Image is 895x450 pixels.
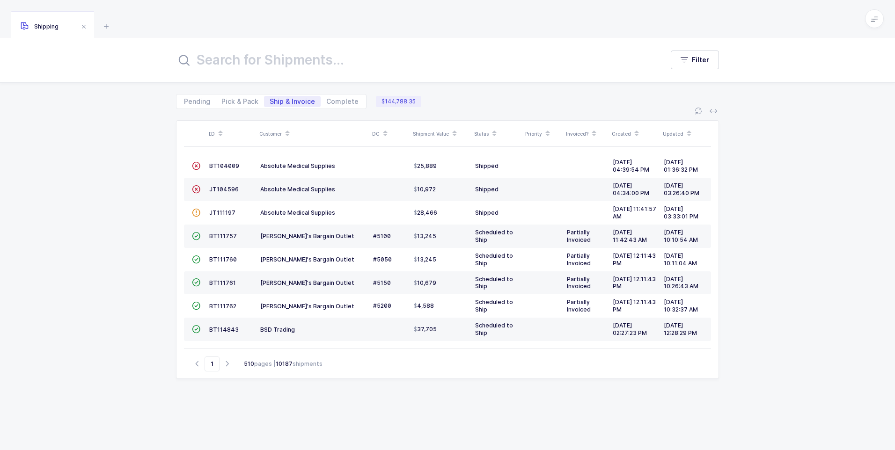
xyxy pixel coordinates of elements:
div: DC [372,126,407,142]
span: [DATE] 12:11:43 PM [613,298,656,313]
span: [DATE] 03:26:40 PM [664,182,699,196]
span: Go to [205,356,220,371]
span: 10,679 [414,279,436,287]
span: [DATE] 11:42:43 AM [613,229,647,243]
span: 25,889 [414,162,437,170]
span:  [192,209,200,216]
span: Shipped [475,209,499,216]
span: [DATE] 01:36:32 PM [664,159,698,173]
b: 10187 [276,360,293,367]
span: 37,705 [414,326,437,333]
div: ID [208,126,254,142]
span: [PERSON_NAME]'s Bargain Outlet [260,303,354,310]
span: #5200 [373,302,391,309]
span: BT104009 [209,162,239,169]
span: 13,245 [414,232,436,240]
span: [DATE] 02:27:23 PM [613,322,647,336]
span: Shipping [21,23,59,30]
span: [DATE] 11:41:57 AM [613,205,656,220]
span: [DATE] 04:34:00 PM [613,182,649,196]
span: BT114843 [209,326,239,333]
span: 13,245 [414,256,436,263]
span: [PERSON_NAME]'s Bargain Outlet [260,232,354,240]
button: Filter [671,51,719,69]
span: [PERSON_NAME]'s Bargain Outlet [260,279,354,286]
span: Scheduled to Ship [475,252,513,267]
span: [DATE] 10:32:37 AM [664,298,698,313]
span:  [192,186,200,193]
span: Complete [326,98,359,105]
span: [PERSON_NAME]'s Bargain Outlet [260,256,354,263]
span: Scheduled to Ship [475,229,513,243]
span: $144,788.35 [376,96,421,107]
span: Absolute Medical Supplies [260,209,335,216]
span: Pending [184,98,210,105]
div: Invoiced? [566,126,606,142]
span: BT111761 [209,279,236,286]
span:  [192,256,200,263]
span: JT111197 [209,209,235,216]
span: BSD Trading [260,326,295,333]
span: Scheduled to Ship [475,322,513,336]
div: Status [474,126,520,142]
span: Shipped [475,186,499,193]
span: Scheduled to Ship [475,298,513,313]
span:  [192,279,200,286]
b: 510 [244,360,254,367]
span: Shipped [475,162,499,169]
div: Shipment Value [413,126,469,142]
span:  [192,326,200,333]
span: Scheduled to Ship [475,276,513,290]
span: Ship & Invoice [270,98,315,105]
span: [DATE] 04:39:54 PM [613,159,649,173]
div: Partially Invoiced [567,276,605,290]
span: [DATE] 12:11:43 PM [613,276,656,290]
span: [DATE] 12:11:43 PM [613,252,656,267]
span: [DATE] 03:33:01 PM [664,205,698,220]
div: pages | shipments [244,360,323,368]
span: [DATE] 10:11:04 AM [664,252,697,267]
span: Filter [692,55,709,65]
span: Pick & Pack [221,98,258,105]
span: Absolute Medical Supplies [260,162,335,169]
div: Customer [259,126,367,142]
div: Partially Invoiced [567,298,605,313]
span:  [192,232,200,240]
span:  [192,302,200,309]
div: Partially Invoiced [567,229,605,244]
span: BT111757 [209,232,237,240]
span: [DATE] 12:28:29 PM [664,322,697,336]
input: Search for Shipments... [176,49,652,71]
div: Created [612,126,657,142]
div: Partially Invoiced [567,252,605,267]
span: #5050 [373,256,392,263]
span: #5150 [373,279,391,286]
span: BT111760 [209,256,237,263]
span: [DATE] 10:10:54 AM [664,229,698,243]
span: 28,466 [414,209,437,217]
span: JT104596 [209,186,239,193]
span: 10,972 [414,186,436,193]
span: [DATE] 10:26:43 AM [664,276,698,290]
span: 4,588 [414,302,434,310]
div: Updated [663,126,708,142]
span:  [192,162,200,169]
span: Absolute Medical Supplies [260,186,335,193]
span: #5100 [373,232,391,240]
div: Priority [525,126,560,142]
span: BT111762 [209,303,236,310]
